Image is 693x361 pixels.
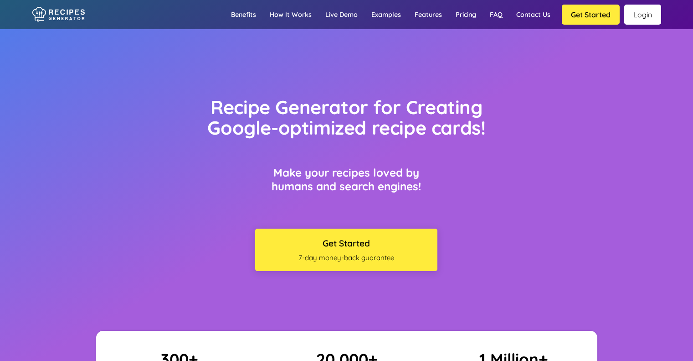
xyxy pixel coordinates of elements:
[260,253,433,262] span: 7-day money-back guarantee
[509,1,557,28] a: Contact us
[408,1,449,28] a: Features
[263,1,318,28] a: How it works
[562,5,620,25] button: Get Started
[449,1,483,28] a: Pricing
[483,1,509,28] a: FAQ
[255,229,437,271] button: Get Started7-day money-back guarantee
[624,5,661,25] a: Login
[255,166,437,193] h3: Make your recipes loved by humans and search engines!
[188,97,505,138] h1: Recipe Generator for Creating Google-optimized recipe cards!
[224,1,263,28] a: Benefits
[364,1,408,28] a: Examples
[318,1,364,28] a: Live demo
